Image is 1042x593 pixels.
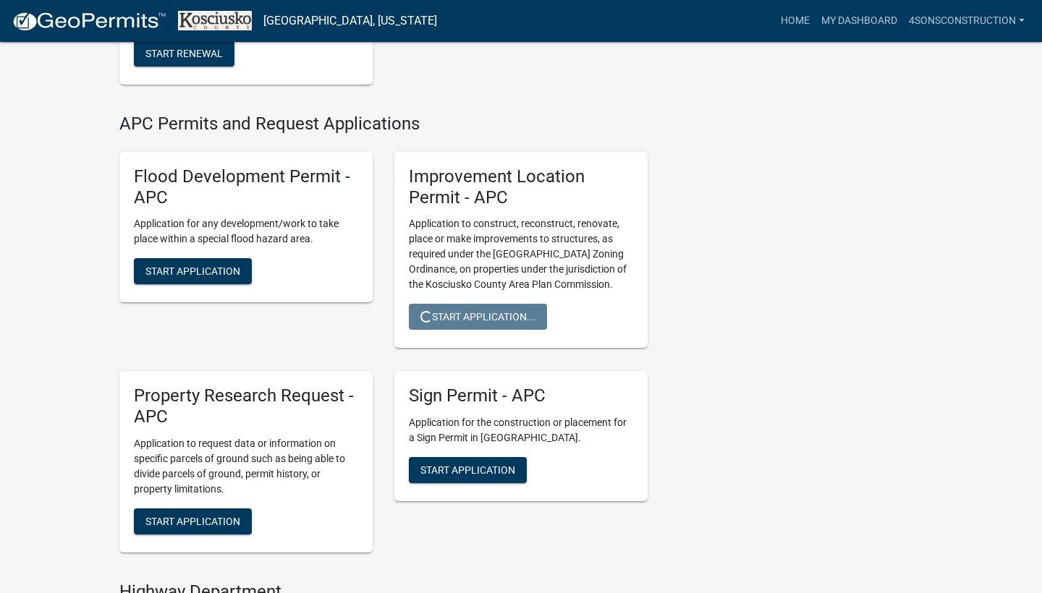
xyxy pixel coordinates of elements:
[409,457,527,483] button: Start Application
[134,216,358,247] p: Application for any development/work to take place within a special flood hazard area.
[420,464,515,476] span: Start Application
[816,7,903,35] a: My Dashboard
[145,265,240,277] span: Start Application
[145,516,240,527] span: Start Application
[409,166,633,208] h5: Improvement Location Permit - APC
[409,304,547,330] button: Start Application...
[145,48,223,59] span: Start Renewal
[420,311,535,323] span: Start Application...
[119,114,648,135] h4: APC Permits and Request Applications
[178,11,252,30] img: Kosciusko County, Indiana
[903,7,1030,35] a: 4sonsconstruction
[134,166,358,208] h5: Flood Development Permit - APC
[409,216,633,292] p: Application to construct, reconstruct, renovate, place or make improvements to structures, as req...
[409,415,633,445] p: Application for the construction or placement for a Sign Permit in [GEOGRAPHIC_DATA].
[775,7,816,35] a: Home
[134,258,252,284] button: Start Application
[263,9,437,33] a: [GEOGRAPHIC_DATA], [US_STATE]
[409,385,633,406] h5: Sign Permit - APC
[134,436,358,497] p: Application to request data or information on specific parcels of ground such as being able to di...
[134,385,358,427] h5: Property Research Request - APC
[134,508,252,534] button: Start Application
[134,40,234,67] button: Start Renewal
